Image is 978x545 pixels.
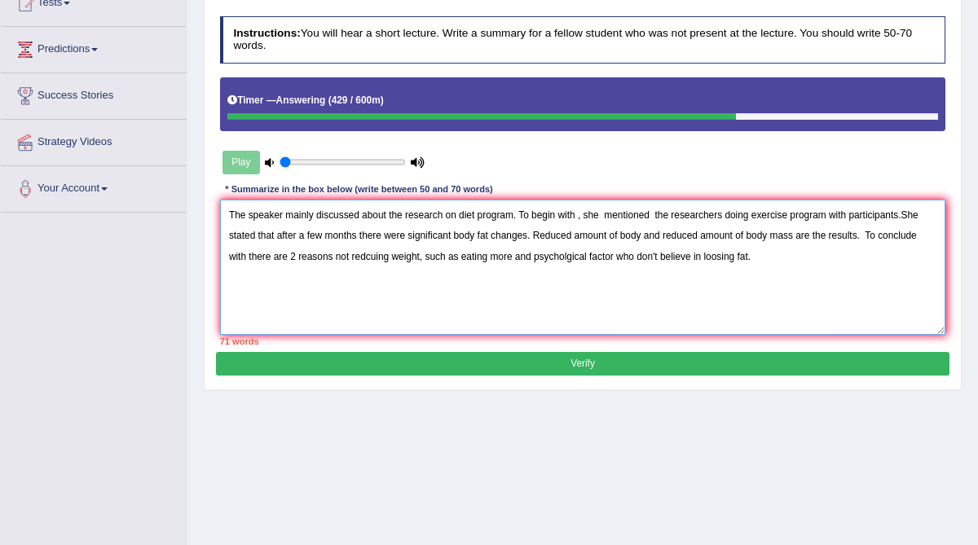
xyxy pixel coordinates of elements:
[1,73,187,114] a: Success Stories
[216,352,949,376] button: Verify
[227,95,384,106] h5: Timer —
[220,183,499,197] div: * Summarize in the box below (write between 50 and 70 words)
[1,120,187,160] a: Strategy Videos
[276,94,326,106] b: Answering
[332,94,381,106] b: 429 / 600m
[1,166,187,207] a: Your Account
[220,16,946,63] h4: You will hear a short lecture. Write a summary for a fellow student who was not present at the le...
[328,94,332,106] b: (
[220,335,946,348] div: 71 words
[381,94,384,106] b: )
[233,27,300,39] b: Instructions:
[1,27,187,68] a: Predictions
